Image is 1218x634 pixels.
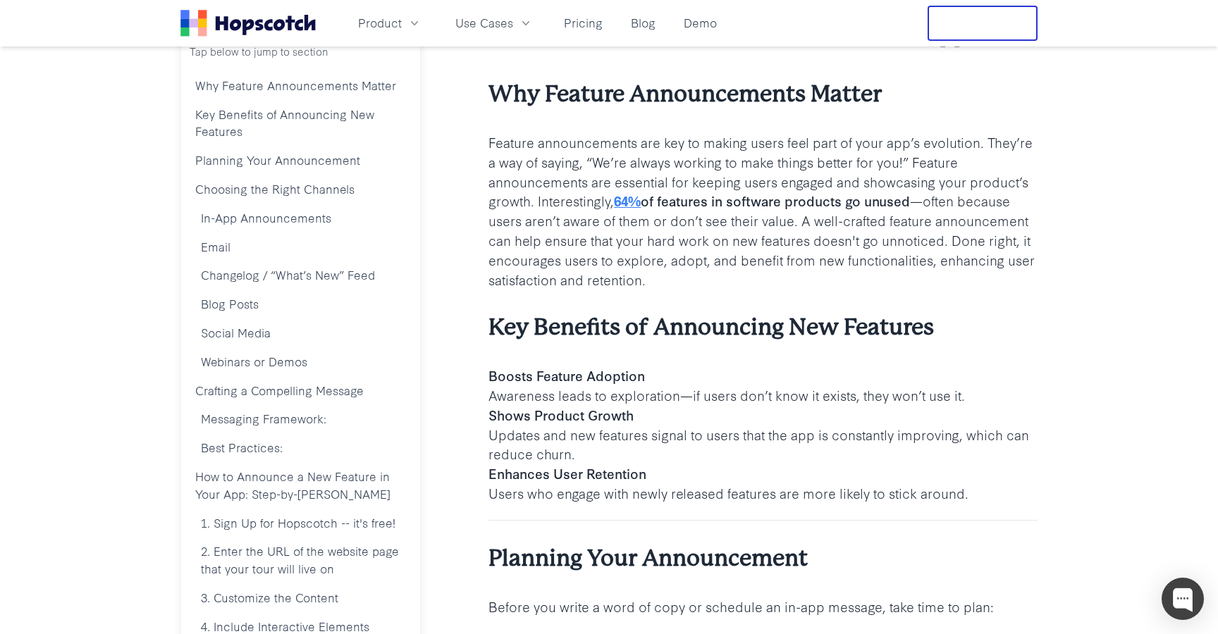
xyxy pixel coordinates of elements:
[678,11,722,35] a: Demo
[190,583,412,612] a: 3. Customize the Content
[625,11,661,35] a: Blog
[358,14,402,32] span: Product
[641,191,910,210] b: of features in software products go unused
[190,318,412,347] a: Social Media
[488,312,1038,343] h3: Key Benefits of Announcing New Features
[488,366,645,385] b: Boosts Feature Adoption
[190,43,412,60] p: Tap below to jump to section
[455,14,513,32] span: Use Cases
[928,6,1038,41] button: Free Trial
[190,537,412,583] a: 2. Enter the URL of the website page that your tour will live on
[190,175,412,204] a: Choosing the Right Channels
[190,376,412,405] a: Crafting a Compelling Message
[190,462,412,509] a: How to Announce a New Feature in Your App: Step-by-[PERSON_NAME]
[190,404,412,433] a: Messaging Framework:
[190,290,412,318] a: Blog Posts
[190,204,412,232] a: In-App Announcements
[488,597,1038,616] p: Before you write a word of copy or schedule an in-app message, take time to plan:
[488,405,634,424] b: Shows Product Growth
[488,385,1038,405] p: Awareness leads to exploration—if users don’t know it exists, they won’t use it.
[190,433,412,462] a: Best Practices:
[488,543,1038,574] h3: Planning Your Announcement
[488,483,1038,503] p: Users who engage with newly released features are more likely to stick around.
[558,11,608,35] a: Pricing
[488,132,1038,290] p: Feature announcements are key to making users feel part of your app’s evolution. They’re a way of...
[488,425,1038,464] p: Updates and new features signal to users that the app is constantly improving, which can reduce c...
[190,261,412,290] a: Changelog / “What’s New” Feed
[190,146,412,175] a: Planning Your Announcement
[190,347,412,376] a: Webinars or Demos
[447,11,541,35] button: Use Cases
[190,71,412,100] a: Why Feature Announcements Matter
[350,11,430,35] button: Product
[180,10,316,37] a: Home
[488,464,646,483] b: Enhances User Retention
[614,191,641,210] a: 64%
[190,509,412,537] a: 1. Sign Up for Hopscotch -- it's free!
[190,232,412,261] a: Email
[488,79,1038,110] h3: Why Feature Announcements Matter
[190,100,412,147] a: Key Benefits of Announcing New Features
